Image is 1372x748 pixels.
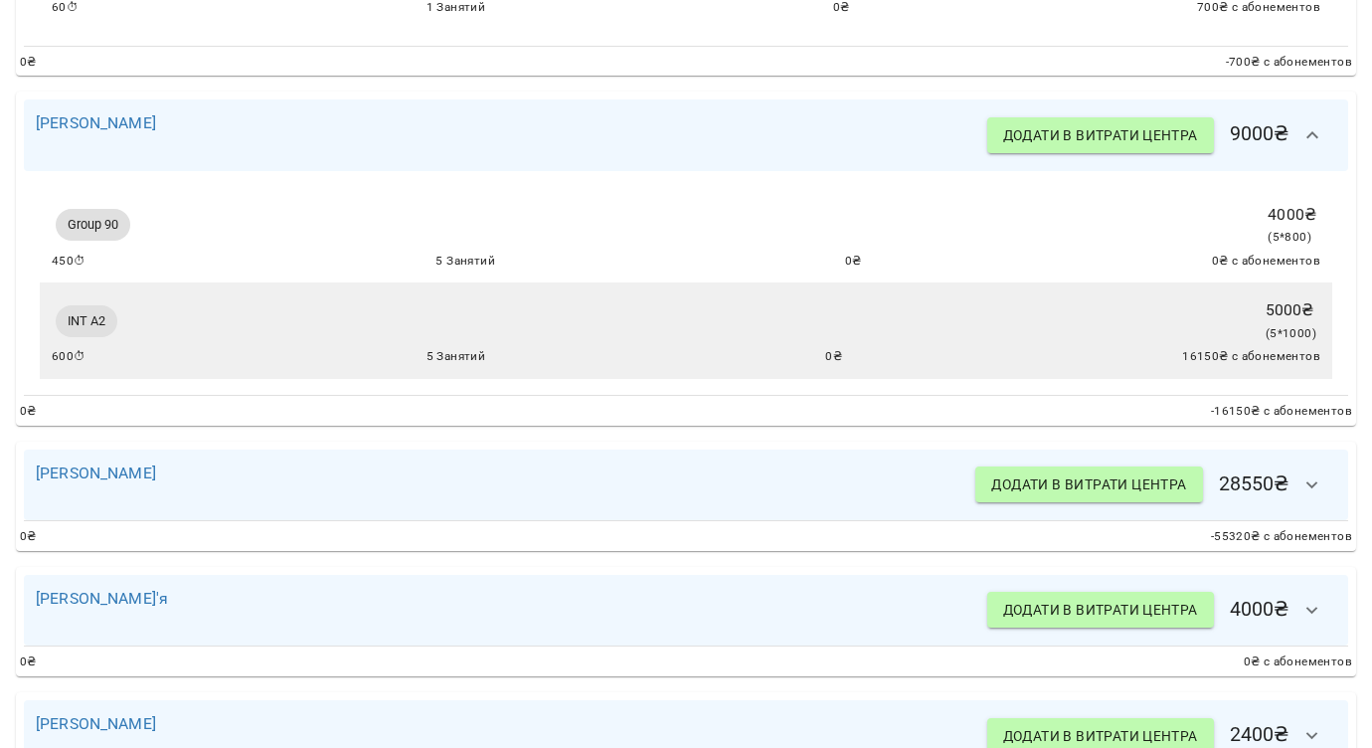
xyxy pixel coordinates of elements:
p: 5000 ₴ [1266,298,1316,322]
button: Додати в витрати центра [987,117,1214,153]
span: 0 ₴ [20,653,37,672]
span: 0 ₴ [845,252,862,272]
span: ( 5 * 1000 ) [1266,326,1316,340]
span: 0 ₴ [825,347,842,367]
span: 0 ₴ с абонементов [1244,653,1352,672]
span: 0 ₴ [20,402,37,422]
span: -700 ₴ с абонементов [1226,53,1353,73]
span: 0 ₴ [20,53,37,73]
h6: 4000 ₴ [987,587,1336,635]
span: Додати в витрати центра [1003,724,1198,748]
span: 5 Занятий [435,252,495,272]
span: Group 90 [56,216,130,234]
span: Додати в витрати центра [1003,598,1198,622]
p: 4000 ₴ [1268,203,1316,227]
span: -55320 ₴ с абонементов [1211,527,1352,547]
span: Додати в витрати центра [1003,123,1198,147]
span: 0 ₴ [20,527,37,547]
button: Додати в витрати центра [987,592,1214,628]
a: [PERSON_NAME] [36,714,156,733]
span: INT А2 [56,312,117,330]
span: 450 ⏱ [52,252,86,272]
span: -16150 ₴ с абонементов [1211,402,1352,422]
span: 5 Занятий [427,347,486,367]
a: [PERSON_NAME] [36,464,156,482]
span: 16150 ₴ с абонементов [1182,347,1320,367]
span: 0 ₴ с абонементов [1212,252,1320,272]
a: [PERSON_NAME] [36,113,156,132]
h6: 9000 ₴ [987,111,1336,159]
button: Додати в витрати центра [975,467,1202,502]
a: [PERSON_NAME]'я [36,589,168,608]
span: ( 5 * 800 ) [1268,230,1311,244]
span: Додати в витрати центра [991,472,1186,496]
span: 600 ⏱ [52,347,86,367]
h6: 28550 ₴ [975,462,1336,509]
